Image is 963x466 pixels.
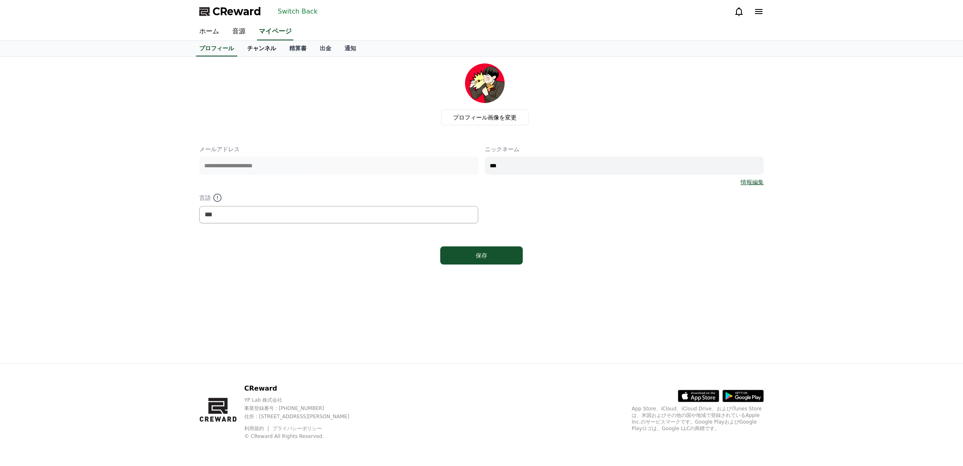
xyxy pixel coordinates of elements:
[193,23,226,40] a: ホーム
[257,23,293,40] a: マイページ
[632,405,764,432] p: App Store、iCloud、iCloud Drive、およびiTunes Storeは、米国およびその他の国や地域で登録されているApple Inc.のサービスマークです。Google P...
[244,384,363,393] p: CReward
[226,23,252,40] a: 音源
[457,251,506,260] div: 保存
[338,41,363,56] a: 通知
[199,5,261,18] a: CReward
[244,413,363,420] p: 住所 : [STREET_ADDRESS][PERSON_NAME]
[741,178,764,186] a: 情報編集
[244,426,270,431] a: 利用規約
[199,145,478,153] p: メールアドレス
[199,193,478,203] p: 言語
[441,110,529,125] label: プロフィール画像を変更
[465,63,505,103] img: profile_image
[283,41,313,56] a: 精算書
[485,145,764,153] p: ニックネーム
[196,41,237,56] a: プロフィール
[212,5,261,18] span: CReward
[244,397,363,403] p: YP Lab 株式会社
[313,41,338,56] a: 出金
[241,41,283,56] a: チャンネル
[244,405,363,412] p: 事業登録番号 : [PHONE_NUMBER]
[274,5,321,18] button: Switch Back
[244,433,363,440] p: © CReward All Rights Reserved.
[272,426,322,431] a: プライバシーポリシー
[440,246,523,265] button: 保存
